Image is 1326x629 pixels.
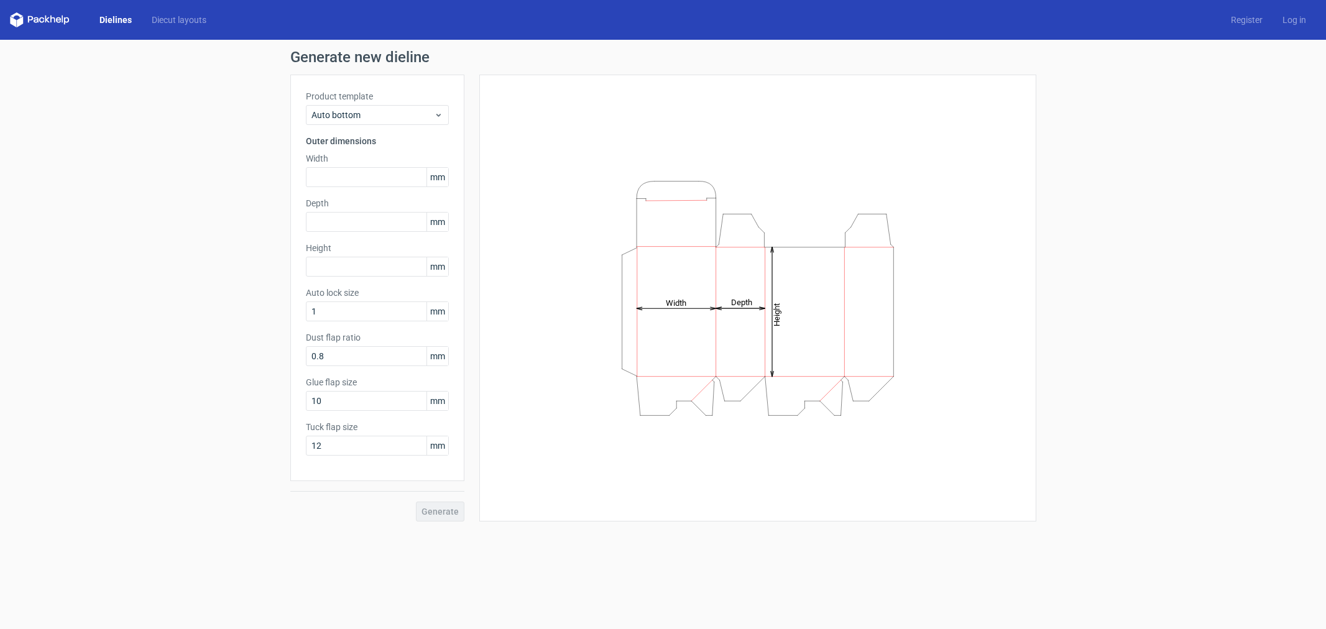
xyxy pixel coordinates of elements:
[426,436,448,455] span: mm
[306,421,449,433] label: Tuck flap size
[306,135,449,147] h3: Outer dimensions
[306,376,449,388] label: Glue flap size
[1273,14,1316,26] a: Log in
[311,109,434,121] span: Auto bottom
[426,257,448,276] span: mm
[426,213,448,231] span: mm
[90,14,142,26] a: Dielines
[306,90,449,103] label: Product template
[426,302,448,321] span: mm
[306,197,449,209] label: Depth
[426,392,448,410] span: mm
[771,303,781,326] tspan: Height
[290,50,1036,65] h1: Generate new dieline
[306,331,449,344] label: Dust flap ratio
[730,298,752,307] tspan: Depth
[142,14,216,26] a: Diecut layouts
[665,298,686,307] tspan: Width
[306,287,449,299] label: Auto lock size
[306,152,449,165] label: Width
[426,347,448,365] span: mm
[426,168,448,186] span: mm
[306,242,449,254] label: Height
[1221,14,1273,26] a: Register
